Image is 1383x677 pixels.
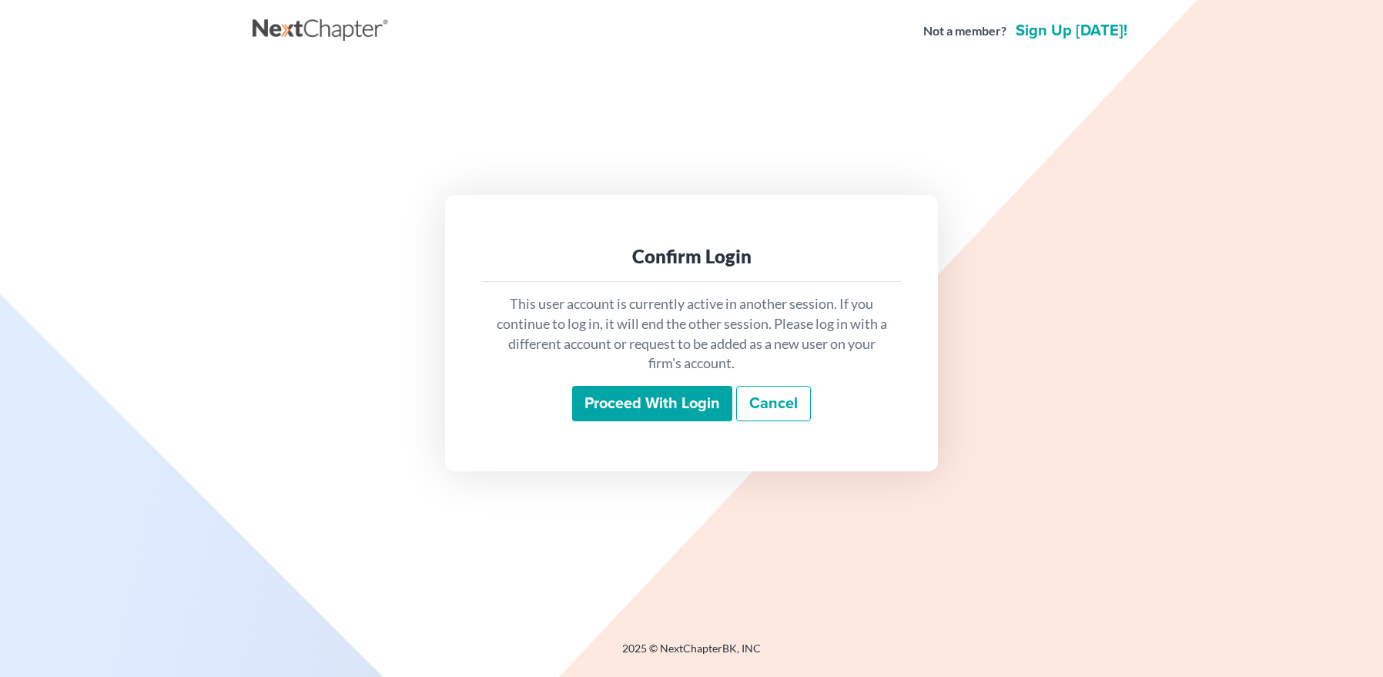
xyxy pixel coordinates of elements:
[494,294,889,374] p: This user account is currently active in another session. If you continue to log in, it will end ...
[736,386,811,421] a: Cancel
[253,641,1130,669] div: 2025 © NextChapterBK, INC
[1013,23,1130,39] a: Sign up [DATE]!
[572,386,732,421] input: Proceed with login
[923,22,1006,40] strong: Not a member?
[494,244,889,269] div: Confirm Login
